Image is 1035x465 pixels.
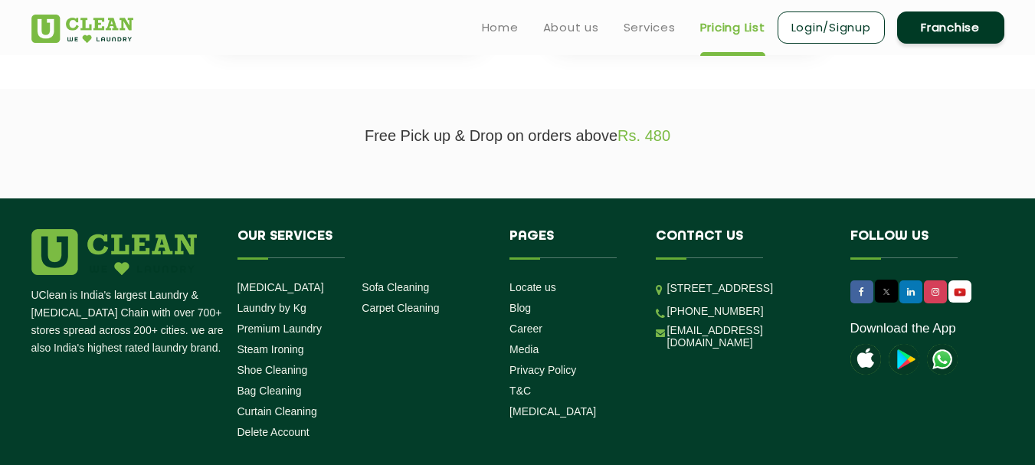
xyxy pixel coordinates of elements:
[889,344,919,375] img: playstoreicon.png
[31,229,197,275] img: logo.png
[850,344,881,375] img: apple-icon.png
[509,343,539,355] a: Media
[509,281,556,293] a: Locate us
[237,343,304,355] a: Steam Ironing
[617,127,670,144] span: Rs. 480
[667,280,827,297] p: [STREET_ADDRESS]
[237,405,317,418] a: Curtain Cleaning
[509,229,633,258] h4: Pages
[237,426,310,438] a: Delete Account
[509,302,531,314] a: Blog
[509,364,576,376] a: Privacy Policy
[362,302,439,314] a: Carpet Cleaning
[237,229,487,258] h4: Our Services
[237,302,306,314] a: Laundry by Kg
[778,11,885,44] a: Login/Signup
[927,344,958,375] img: UClean Laundry and Dry Cleaning
[624,18,676,37] a: Services
[700,18,765,37] a: Pricing List
[237,364,308,376] a: Shoe Cleaning
[31,15,133,43] img: UClean Laundry and Dry Cleaning
[237,323,323,335] a: Premium Laundry
[656,229,827,258] h4: Contact us
[543,18,599,37] a: About us
[237,281,324,293] a: [MEDICAL_DATA]
[509,405,596,418] a: [MEDICAL_DATA]
[482,18,519,37] a: Home
[362,281,429,293] a: Sofa Cleaning
[509,385,531,397] a: T&C
[31,287,226,357] p: UClean is India's largest Laundry & [MEDICAL_DATA] Chain with over 700+ stores spread across 200+...
[897,11,1004,44] a: Franchise
[667,324,827,349] a: [EMAIL_ADDRESS][DOMAIN_NAME]
[31,127,1004,145] p: Free Pick up & Drop on orders above
[850,321,956,336] a: Download the App
[667,305,764,317] a: [PHONE_NUMBER]
[850,229,985,258] h4: Follow us
[950,284,970,300] img: UClean Laundry and Dry Cleaning
[237,385,302,397] a: Bag Cleaning
[509,323,542,335] a: Career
